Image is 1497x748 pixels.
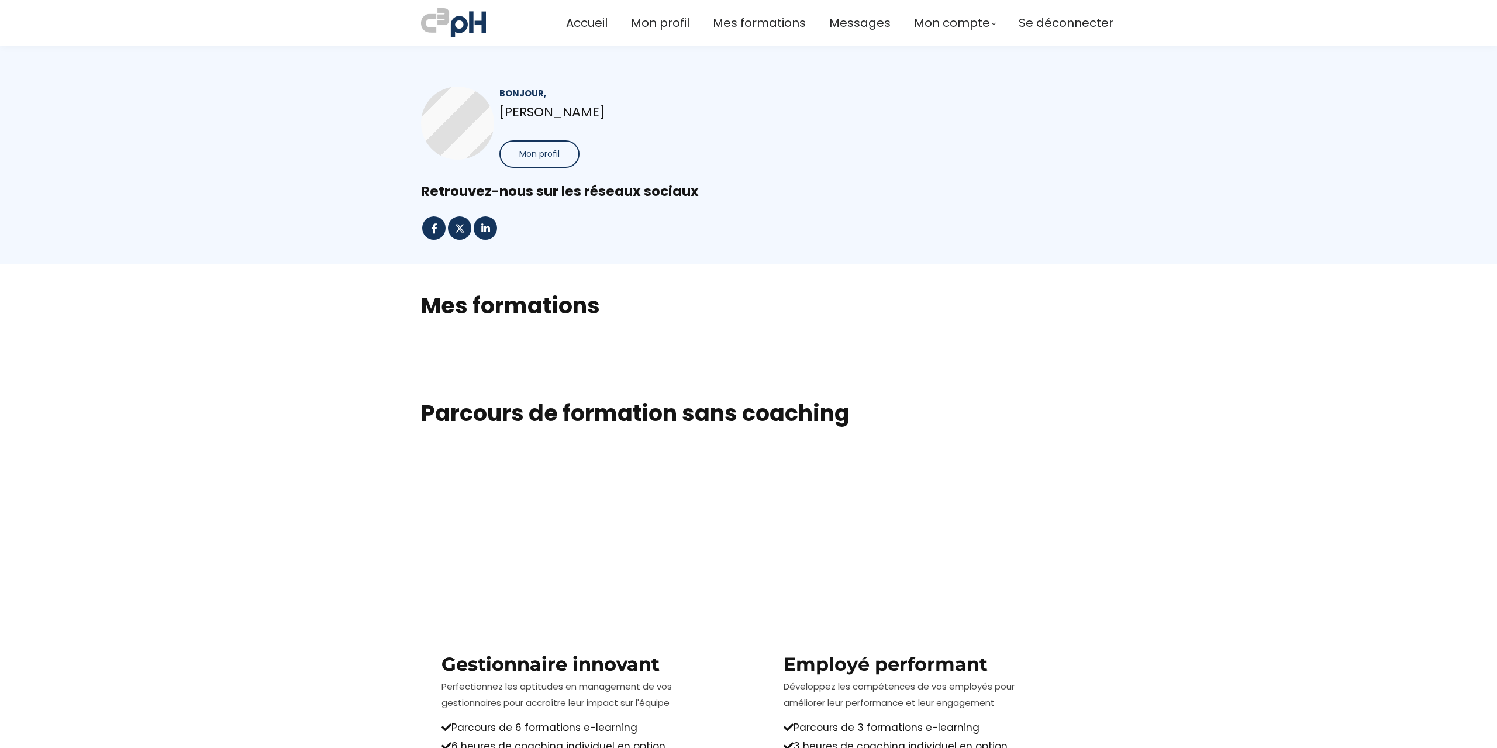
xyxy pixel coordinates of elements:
div: Bonjour, [499,87,729,100]
span: Mon compte [914,13,990,33]
a: Messages [829,13,891,33]
p: [PERSON_NAME] [499,102,729,122]
span: Mon profil [519,148,560,160]
button: Mon profil [499,140,580,168]
strong: Employé performant [784,653,988,675]
span: Développez les compétences de vos employés pour améliorer leur performance et leur engagement [784,680,1015,709]
b: Gestionnaire innovant [441,653,660,675]
span: Perfectionnez les aptitudes en management de vos gestionnaires pour accroître leur impact sur l'é... [441,680,672,709]
a: Accueil [566,13,608,33]
a: Mes formations [713,13,806,33]
a: Mon profil [631,13,689,33]
div: Retrouvez-nous sur les réseaux sociaux [421,182,1076,201]
h1: Parcours de formation sans coaching [421,399,1076,428]
img: a70bc7685e0efc0bd0b04b3506828469.jpeg [421,6,486,40]
div: Parcours de 3 formations e-learning [784,719,1056,736]
a: Se déconnecter [1019,13,1113,33]
h2: Mes formations [421,291,1076,320]
div: Parcours de 6 formations e-learning [441,719,713,736]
